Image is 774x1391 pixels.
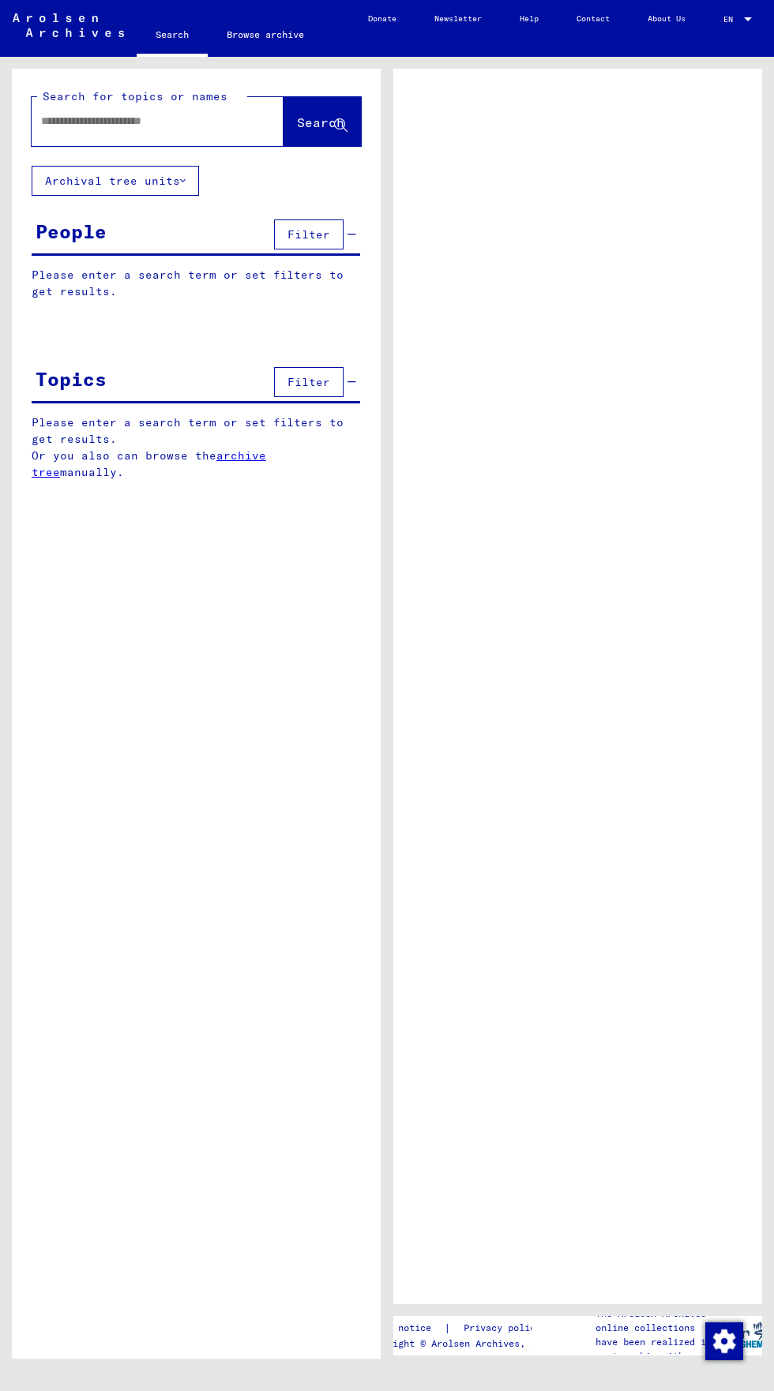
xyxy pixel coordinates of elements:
[208,16,323,54] a: Browse archive
[596,1307,716,1335] p: The Arolsen Archives online collections
[723,15,741,24] span: EN
[287,227,330,242] span: Filter
[365,1320,560,1337] div: |
[287,375,330,389] span: Filter
[596,1335,716,1363] p: have been realized in partnership with
[284,97,361,146] button: Search
[36,365,107,393] div: Topics
[365,1337,560,1351] p: Copyright © Arolsen Archives, 2021
[137,16,208,57] a: Search
[36,217,107,246] div: People
[32,414,361,481] p: Please enter a search term or set filters to get results. Or you also can browse the manually.
[32,448,266,479] a: archive tree
[705,1322,743,1360] img: Change consent
[32,166,199,196] button: Archival tree units
[365,1320,444,1337] a: Legal notice
[43,89,227,103] mat-label: Search for topics or names
[274,367,344,397] button: Filter
[451,1320,560,1337] a: Privacy policy
[13,13,124,37] img: Arolsen_neg.svg
[32,267,360,300] p: Please enter a search term or set filters to get results.
[297,114,344,130] span: Search
[274,219,344,249] button: Filter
